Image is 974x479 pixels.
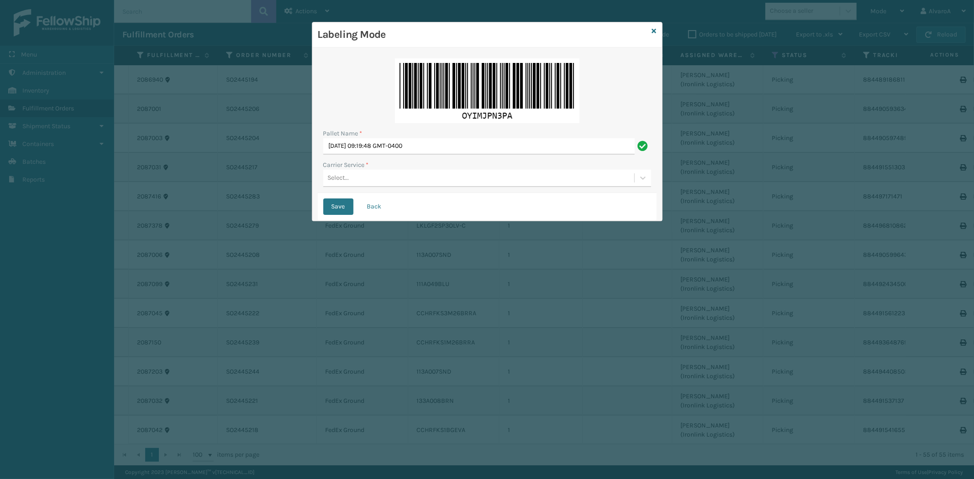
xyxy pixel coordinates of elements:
[395,58,579,123] img: 97iYJAAAAAZJREFUAwCagd6BAWxAPgAAAABJRU5ErkJggg==
[359,198,390,215] button: Back
[323,198,353,215] button: Save
[323,129,363,138] label: Pallet Name
[318,28,648,42] h3: Labeling Mode
[328,173,349,183] div: Select...
[323,160,369,170] label: Carrier Service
